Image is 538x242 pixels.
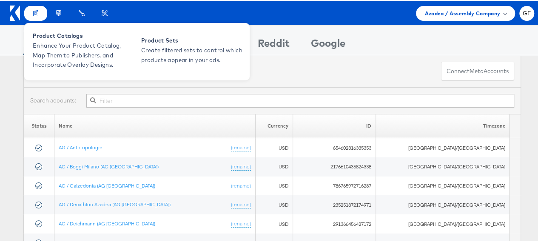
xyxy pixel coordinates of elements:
[376,194,510,213] td: [GEOGRAPHIC_DATA]/[GEOGRAPHIC_DATA]
[59,200,171,206] a: AG / Decathlon Azadea (AG [GEOGRAPHIC_DATA])
[23,24,49,34] div: Showing
[231,143,251,150] a: (rename)
[255,213,293,232] td: USD
[59,143,102,149] a: AG / Anthropologie
[376,137,510,156] td: [GEOGRAPHIC_DATA]/[GEOGRAPHIC_DATA]
[28,28,137,71] a: Product Catalogs Enhance Your Product Catalog, Map Them to Publishers, and Incorporate Overlay De...
[137,28,245,71] a: Product Sets Create filtered sets to control which products appear in your ads.
[376,156,510,175] td: [GEOGRAPHIC_DATA]/[GEOGRAPHIC_DATA]
[59,162,159,168] a: AG / Boggi Milano (AG [GEOGRAPHIC_DATA])
[231,200,251,207] a: (rename)
[523,9,531,15] span: GF
[231,219,251,226] a: (rename)
[255,175,293,194] td: USD
[231,162,251,169] a: (rename)
[141,34,243,44] span: Product Sets
[293,113,376,137] th: ID
[231,181,251,188] a: (rename)
[59,219,155,225] a: AG / Deichmann (AG [GEOGRAPHIC_DATA])
[293,137,376,156] td: 654602316335353
[376,175,510,194] td: [GEOGRAPHIC_DATA]/[GEOGRAPHIC_DATA]
[376,113,510,137] th: Timezone
[54,113,256,137] th: Name
[255,194,293,213] td: USD
[255,156,293,175] td: USD
[141,44,243,64] span: Create filtered sets to control which products appear in your ads.
[86,93,514,106] input: Filter
[255,113,293,137] th: Currency
[441,60,514,80] button: ConnectmetaAccounts
[258,34,290,54] div: Reddit
[255,137,293,156] td: USD
[23,34,49,54] div: Meta
[311,34,345,54] div: Google
[424,8,500,17] span: Azadea / Assembly Company
[293,194,376,213] td: 235251872174971
[33,40,135,68] span: Enhance Your Product Catalog, Map Them to Publishers, and Incorporate Overlay Designs.
[293,156,376,175] td: 2176610435824338
[59,181,155,188] a: AG / Calzedonia (AG [GEOGRAPHIC_DATA])
[24,113,54,137] th: Status
[470,66,484,74] span: meta
[293,175,376,194] td: 786765972716287
[293,213,376,232] td: 291366456427172
[376,213,510,232] td: [GEOGRAPHIC_DATA]/[GEOGRAPHIC_DATA]
[33,30,135,40] span: Product Catalogs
